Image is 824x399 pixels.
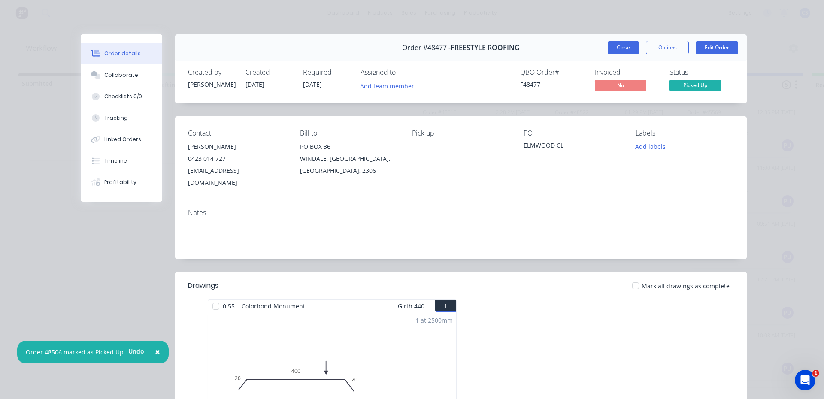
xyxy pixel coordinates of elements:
[245,80,264,88] span: [DATE]
[124,345,149,358] button: Undo
[105,50,141,57] div: Order details
[188,80,235,89] div: [PERSON_NAME]
[238,300,309,312] span: Colorbond Monument
[524,141,622,153] div: ELMWOOD CL
[636,129,734,137] div: Labels
[696,41,738,54] button: Edit Order
[608,41,639,54] button: Close
[595,68,659,76] div: Invoiced
[669,68,734,76] div: Status
[105,157,127,165] div: Timeline
[520,80,585,89] div: F48477
[669,80,721,93] button: Picked Up
[303,80,322,88] span: [DATE]
[631,141,670,152] button: Add labels
[300,129,398,137] div: Bill to
[412,129,510,137] div: Pick up
[81,86,162,107] button: Checklists 0/0
[300,153,398,177] div: WINDALE, [GEOGRAPHIC_DATA], [GEOGRAPHIC_DATA], 2306
[188,141,286,189] div: [PERSON_NAME]0423 014 727[EMAIL_ADDRESS][DOMAIN_NAME]
[415,316,453,325] div: 1 at 2500mm
[356,80,419,91] button: Add team member
[646,41,689,54] button: Options
[642,281,730,290] span: Mark all drawings as complete
[219,300,238,312] span: 0.55
[155,346,160,358] span: ×
[105,136,142,143] div: Linked Orders
[188,165,286,189] div: [EMAIL_ADDRESS][DOMAIN_NAME]
[81,150,162,172] button: Timeline
[524,129,622,137] div: PO
[26,348,124,357] div: Order 48506 marked as Picked Up
[81,129,162,150] button: Linked Orders
[300,141,398,177] div: PO BOX 36WINDALE, [GEOGRAPHIC_DATA], [GEOGRAPHIC_DATA], 2306
[245,68,293,76] div: Created
[303,68,350,76] div: Required
[105,93,142,100] div: Checklists 0/0
[188,68,235,76] div: Created by
[188,153,286,165] div: 0423 014 727
[105,178,137,186] div: Profitability
[188,281,218,291] div: Drawings
[146,342,169,363] button: Close
[595,80,646,91] span: No
[398,300,424,312] span: Girth 440
[795,370,815,390] iframe: Intercom live chat
[81,107,162,129] button: Tracking
[812,370,819,377] span: 1
[520,68,585,76] div: QBO Order #
[81,64,162,86] button: Collaborate
[669,80,721,91] span: Picked Up
[105,114,128,122] div: Tracking
[81,172,162,193] button: Profitability
[360,68,446,76] div: Assigned to
[451,44,520,52] span: FREESTYLE ROOFING
[188,209,734,217] div: Notes
[105,71,139,79] div: Collaborate
[188,129,286,137] div: Contact
[435,300,456,312] button: 1
[81,43,162,64] button: Order details
[360,80,419,91] button: Add team member
[188,141,286,153] div: [PERSON_NAME]
[300,141,398,153] div: PO BOX 36
[402,44,451,52] span: Order #48477 -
